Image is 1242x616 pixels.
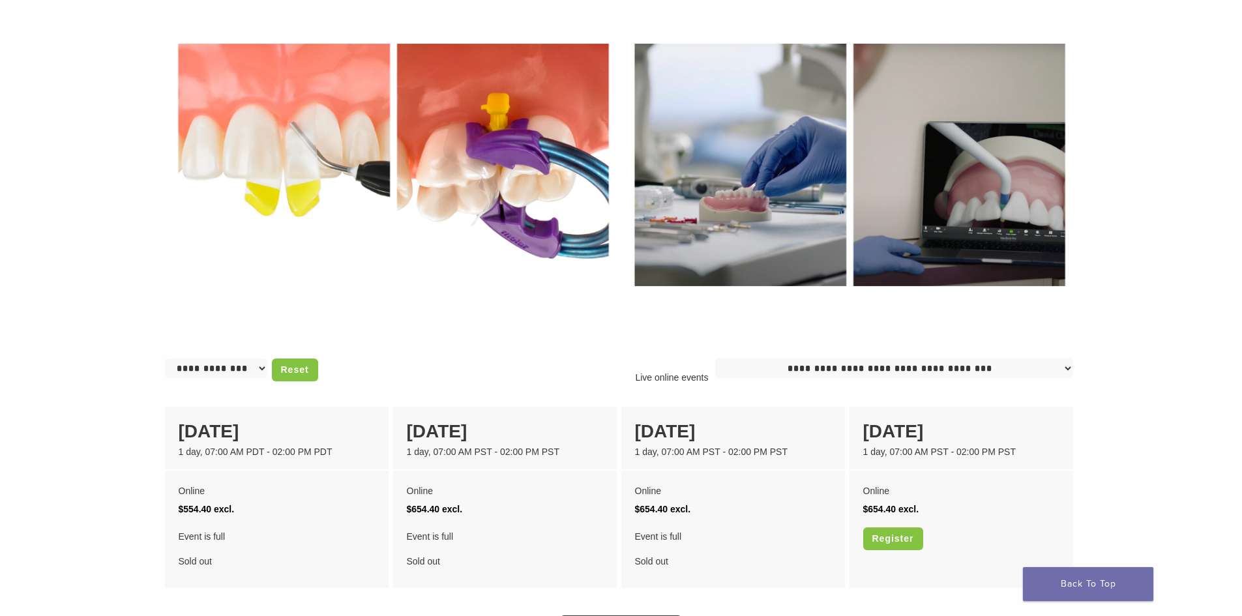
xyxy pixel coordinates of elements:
div: 1 day, 07:00 AM PST - 02:00 PM PST [863,445,1059,459]
span: excl. [670,504,690,514]
div: [DATE] [179,418,375,445]
span: $554.40 [179,504,212,514]
div: Sold out [635,527,831,570]
a: Back To Top [1023,567,1153,601]
div: Online [863,482,1059,500]
div: 1 day, 07:00 AM PST - 02:00 PM PST [635,445,831,459]
span: Event is full [179,527,375,546]
div: [DATE] [635,418,831,445]
div: [DATE] [407,418,603,445]
span: excl. [898,504,919,514]
p: Live online events [628,371,715,385]
div: Online [407,482,603,500]
span: excl. [442,504,462,514]
div: Sold out [407,527,603,570]
span: Event is full [407,527,603,546]
div: [DATE] [863,418,1059,445]
span: $654.40 [863,504,896,514]
div: 1 day, 07:00 AM PST - 02:00 PM PST [407,445,603,459]
div: 1 day, 07:00 AM PDT - 02:00 PM PDT [179,445,375,459]
span: excl. [214,504,234,514]
a: Register [863,527,923,550]
div: Sold out [179,527,375,570]
span: $654.40 [407,504,440,514]
div: Online [179,482,375,500]
div: Online [635,482,831,500]
span: Event is full [635,527,831,546]
a: Reset [272,359,318,381]
span: $654.40 [635,504,668,514]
